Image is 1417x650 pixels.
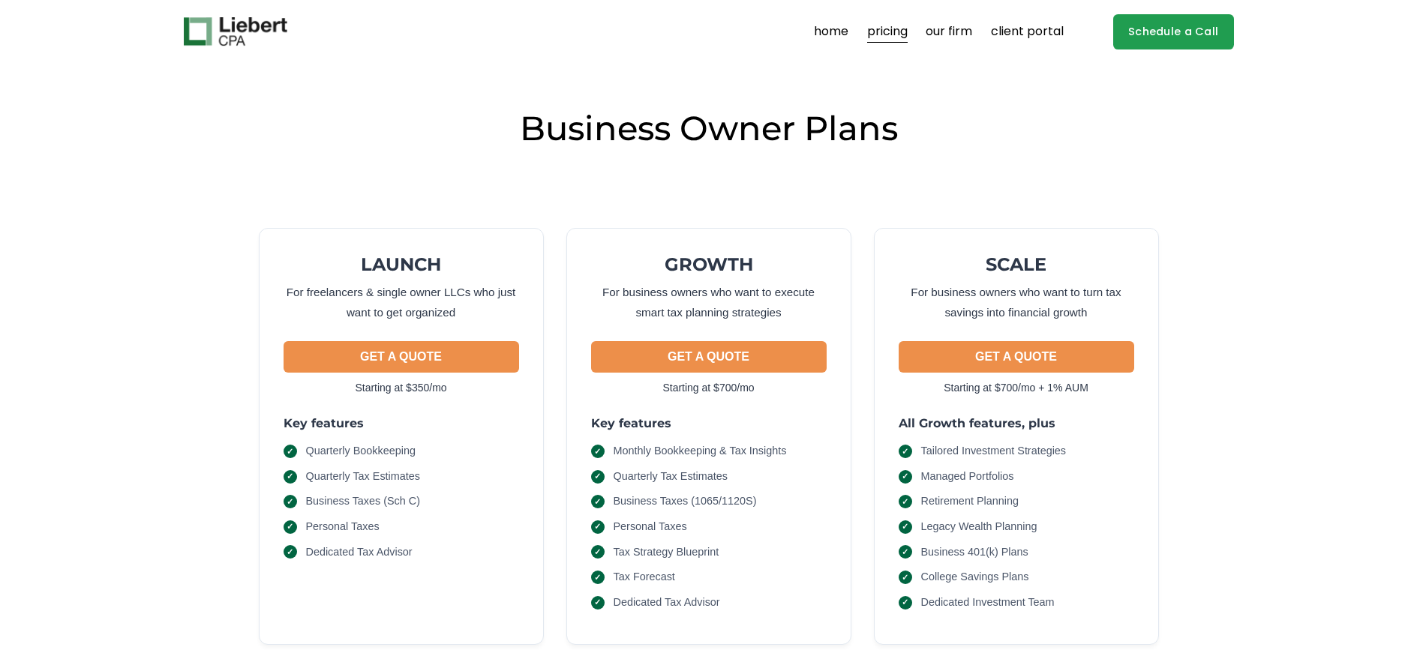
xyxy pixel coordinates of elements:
[306,443,416,460] span: Quarterly Bookkeeping
[614,569,675,586] span: Tax Forecast
[591,253,827,276] h2: GROWTH
[284,253,519,276] h2: LAUNCH
[614,595,720,611] span: Dedicated Tax Advisor
[614,469,728,485] span: Quarterly Tax Estimates
[591,415,827,431] h3: Key features
[899,253,1134,276] h2: SCALE
[899,415,1134,431] h3: All Growth features, plus
[614,544,719,561] span: Tax Strategy Blueprint
[921,443,1067,460] span: Tailored Investment Strategies
[591,379,827,397] p: Starting at $700/mo
[184,17,287,46] img: Liebert CPA
[284,415,519,431] h3: Key features
[591,282,827,323] p: For business owners who want to execute smart tax planning strategies
[926,19,972,43] a: our firm
[814,19,848,43] a: home
[921,469,1014,485] span: Managed Portfolios
[614,519,687,535] span: Personal Taxes
[921,493,1019,510] span: Retirement Planning
[899,341,1134,373] button: GET A QUOTE
[614,493,757,510] span: Business Taxes (1065/1120S)
[899,379,1134,397] p: Starting at $700/mo + 1% AUM
[921,544,1028,561] span: Business 401(k) Plans
[921,519,1037,535] span: Legacy Wealth Planning
[306,493,421,510] span: Business Taxes (Sch C)
[867,19,908,43] a: pricing
[899,282,1134,323] p: For business owners who want to turn tax savings into financial growth
[284,341,519,373] button: GET A QUOTE
[284,379,519,397] p: Starting at $350/mo
[306,469,421,485] span: Quarterly Tax Estimates
[591,341,827,373] button: GET A QUOTE
[991,19,1064,43] a: client portal
[284,282,519,323] p: For freelancers & single owner LLCs who just want to get organized
[184,106,1234,150] h2: Business Owner Plans
[921,569,1029,586] span: College Savings Plans
[306,519,380,535] span: Personal Taxes
[306,544,413,561] span: Dedicated Tax Advisor
[1113,14,1234,49] a: Schedule a Call
[921,595,1055,611] span: Dedicated Investment Team
[614,443,787,460] span: Monthly Bookkeeping & Tax Insights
